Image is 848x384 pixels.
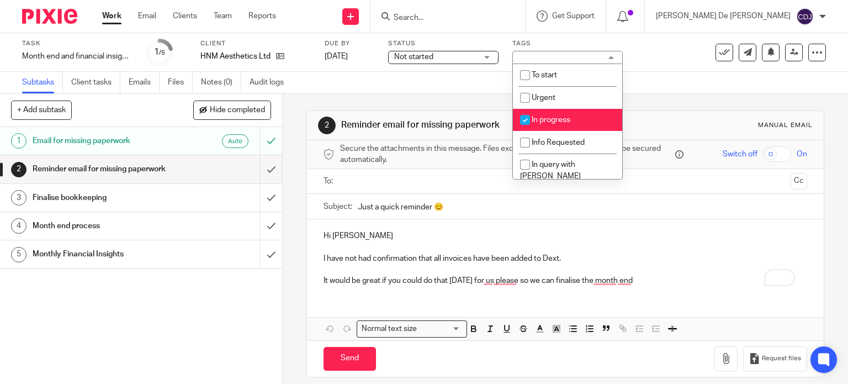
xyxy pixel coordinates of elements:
h1: Email for missing paperwork [33,133,177,149]
input: Send [324,347,376,371]
span: Not started [394,53,433,61]
span: To start [532,71,557,79]
span: Urgent [532,94,555,102]
label: Due by [325,39,374,48]
a: Work [102,10,121,22]
a: Audit logs [250,72,292,93]
span: On [797,149,807,160]
a: Reports [248,10,276,22]
p: HNM Aesthetics Ltd [200,51,271,62]
label: Subject: [324,201,352,212]
p: It would be great if you could do that [DATE] for us please so we can finalise the month end [324,275,808,286]
a: Notes (0) [201,72,241,93]
small: /5 [159,50,165,56]
a: Team [214,10,232,22]
span: In query with [PERSON_NAME] [520,161,581,180]
span: Switch off [723,149,757,160]
a: Files [168,72,193,93]
img: svg%3E [796,8,814,25]
h1: Month end process [33,218,177,234]
p: Hi [PERSON_NAME] [324,230,808,241]
span: Normal text size [359,323,420,335]
div: 5 [11,247,26,262]
span: Hide completed [210,106,265,115]
span: Request files [762,354,801,363]
button: Hide completed [193,101,271,119]
span: Get Support [552,12,595,20]
label: Tags [512,39,623,48]
a: Emails [129,72,160,93]
div: 2 [318,117,336,134]
button: Cc [791,173,807,190]
div: Search for option [357,320,467,338]
div: 4 [11,218,26,234]
span: In progress [532,116,570,124]
a: Client tasks [71,72,120,93]
p: I have not had confirmation that all invoices have been added to Dext. [324,253,808,264]
label: To: [324,176,336,187]
a: Subtasks [22,72,63,93]
h1: Reminder email for missing paperwork [33,161,177,177]
label: Status [388,39,499,48]
h1: Monthly Financial Insights [33,246,177,262]
h1: Reminder email for missing paperwork [341,119,589,131]
p: [PERSON_NAME] De [PERSON_NAME] [656,10,791,22]
label: Task [22,39,132,48]
button: Request files [743,346,807,371]
div: 3 [11,190,26,206]
div: Month end and financial insights [22,51,132,62]
button: + Add subtask [11,101,72,119]
h1: Finalise bookkeeping [33,190,177,206]
div: To enrich screen reader interactions, please activate Accessibility in Grammarly extension settings [307,219,824,294]
div: Auto [222,134,248,148]
a: Email [138,10,156,22]
div: 1 [154,46,165,59]
div: Manual email [758,121,813,130]
span: Info Requested [532,139,585,146]
span: [DATE] [325,52,348,60]
img: Pixie [22,9,77,24]
div: 2 [11,162,26,177]
span: Secure the attachments in this message. Files exceeding the size limit (10MB) will be secured aut... [340,143,673,166]
label: Client [200,39,311,48]
input: Search for option [421,323,460,335]
div: 1 [11,133,26,149]
a: Clients [173,10,197,22]
input: Search [393,13,492,23]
